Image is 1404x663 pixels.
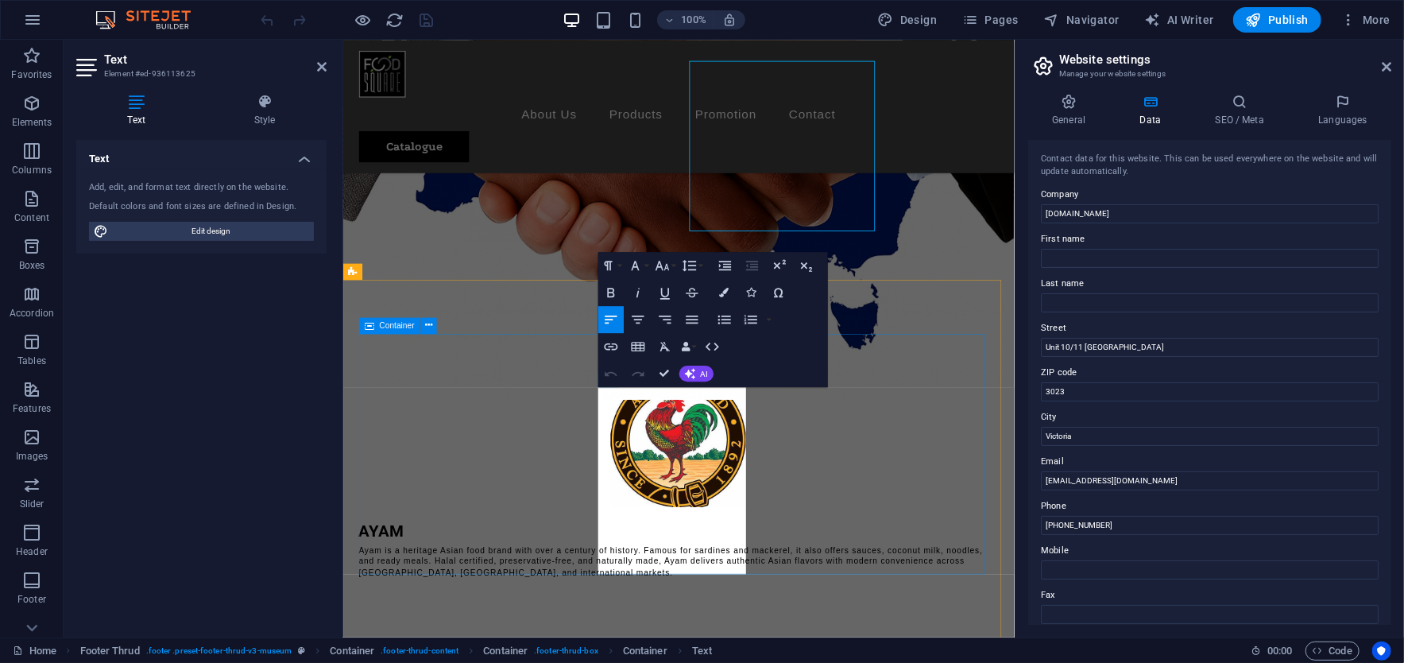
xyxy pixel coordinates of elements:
[623,642,667,661] span: Click to select. Double-click to edit
[113,222,309,241] span: Edit design
[483,642,528,661] span: Click to select. Double-click to edit
[598,360,624,387] button: Undo (Ctrl+Z)
[1246,12,1309,28] span: Publish
[740,252,765,279] button: Decrease Indent
[203,94,327,127] h4: Style
[1116,94,1191,127] h4: Data
[89,181,314,195] div: Add, edit, and format text directly on the website.
[354,10,373,29] button: Click here to leave preview mode and continue editing
[713,252,738,279] button: Increase Indent
[104,52,327,67] h2: Text
[1041,586,1379,605] label: Fax
[1041,408,1379,427] label: City
[76,140,327,169] h4: Text
[14,211,49,224] p: Content
[89,222,314,241] button: Edit design
[1044,12,1120,28] span: Navigator
[1041,153,1379,179] div: Contact data for this website. This can be used everywhere on the website and will update automat...
[1041,541,1379,560] label: Mobile
[652,360,678,387] button: Confirm (Ctrl+⏎)
[764,306,775,333] button: Ordered List
[962,12,1018,28] span: Pages
[657,10,714,29] button: 100%
[386,11,404,29] i: Reload page
[652,279,678,306] button: Underline (Ctrl+U)
[20,498,44,510] p: Slider
[1041,185,1379,204] label: Company
[679,365,714,381] button: AI
[598,252,624,279] button: Paragraph Format
[380,321,415,329] span: Container
[17,593,46,606] p: Footer
[1233,7,1321,33] button: Publish
[80,642,140,661] span: Click to select. Double-click to edit
[16,545,48,558] p: Header
[701,370,708,378] span: AI
[679,279,705,306] button: Strikethrough
[722,13,737,27] i: On resize automatically adjust zoom level to fit chosen device.
[1041,363,1379,382] label: ZIP code
[712,279,737,306] button: Colors
[330,642,374,661] span: Click to select. Double-click to edit
[381,642,458,661] span: . footer-thrud-content
[739,279,764,306] button: Icons
[1313,642,1352,661] span: Code
[1334,7,1397,33] button: More
[1041,452,1379,471] label: Email
[13,402,51,415] p: Features
[1041,274,1379,293] label: Last name
[679,252,705,279] button: Line Height
[872,7,944,33] button: Design
[1139,7,1220,33] button: AI Writer
[1278,645,1281,657] span: :
[956,7,1024,33] button: Pages
[1305,642,1360,661] button: Code
[1041,497,1379,516] label: Phone
[598,279,624,306] button: Bold (Ctrl+B)
[1028,94,1116,127] h4: General
[679,333,698,360] button: Data Bindings
[1059,52,1391,67] h2: Website settings
[699,333,725,360] button: HTML
[712,306,737,333] button: Unordered List
[1041,230,1379,249] label: First name
[1145,12,1214,28] span: AI Writer
[625,333,651,360] button: Insert Table
[89,200,314,214] div: Default colors and font sizes are defined in Design.
[17,355,46,367] p: Tables
[679,306,705,333] button: Align Justify
[652,252,678,279] button: Font Size
[16,450,48,463] p: Images
[1294,94,1391,127] h4: Languages
[12,116,52,129] p: Elements
[1038,7,1126,33] button: Navigator
[625,252,651,279] button: Font Family
[1059,67,1360,81] h3: Manage your website settings
[625,306,651,333] button: Align Center
[598,333,624,360] button: Insert Link
[80,642,713,661] nav: breadcrumb
[104,67,295,81] h3: Element #ed-936113625
[1041,319,1379,338] label: Street
[794,252,819,279] button: Subscript
[878,12,938,28] span: Design
[534,642,598,661] span: . footer-thrud-box
[10,307,54,320] p: Accordion
[1340,12,1390,28] span: More
[598,306,624,333] button: Align Left
[91,10,211,29] img: Editor Logo
[652,333,678,360] button: Clear Formatting
[625,279,651,306] button: Italic (Ctrl+I)
[767,252,792,279] button: Superscript
[76,94,203,127] h4: Text
[872,7,944,33] div: Design (Ctrl+Alt+Y)
[738,306,764,333] button: Ordered List
[146,642,292,661] span: . footer .preset-footer-thrud-v3-museum
[1191,94,1294,127] h4: SEO / Meta
[1251,642,1293,661] h6: Session time
[1372,642,1391,661] button: Usercentrics
[692,642,712,661] span: Click to select. Double-click to edit
[652,306,678,333] button: Align Right
[766,279,791,306] button: Special Characters
[13,642,56,661] a: Click to cancel selection. Double-click to open Pages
